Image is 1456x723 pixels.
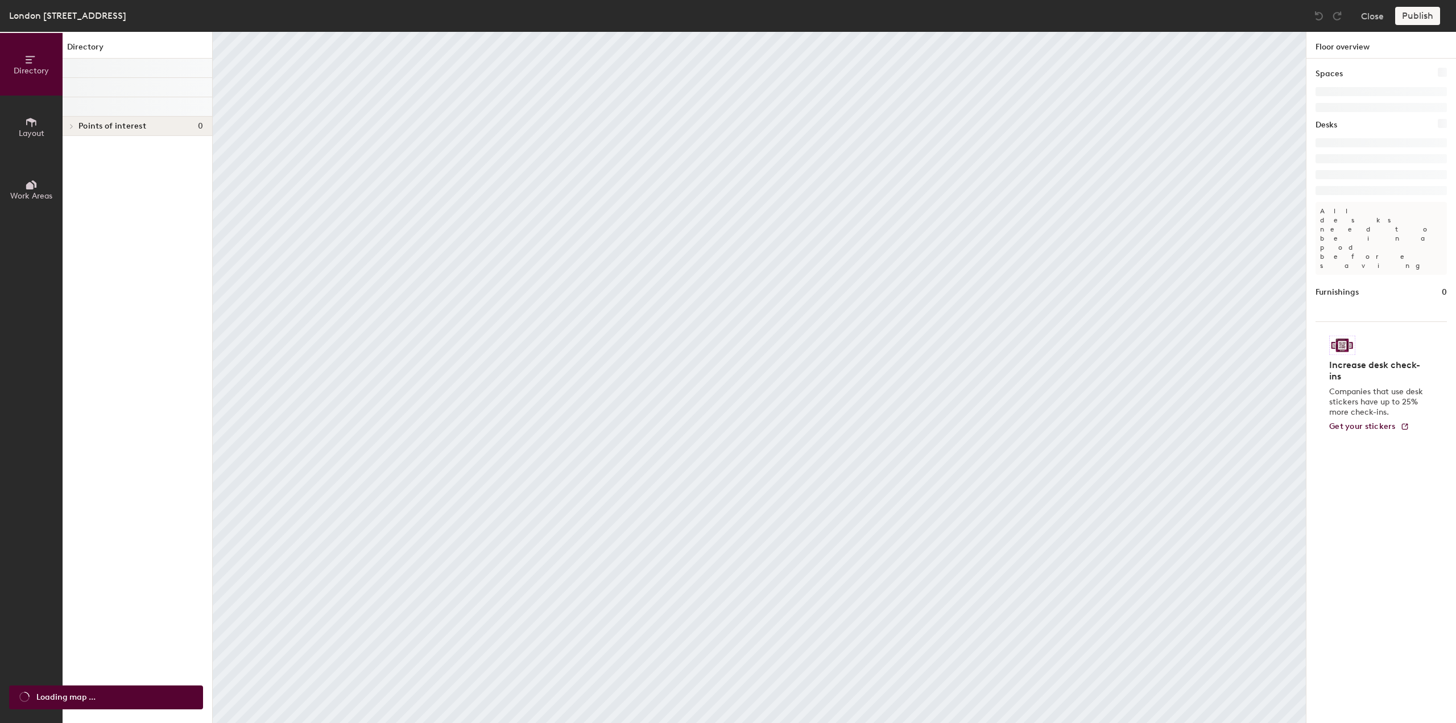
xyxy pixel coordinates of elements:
[1361,7,1384,25] button: Close
[1316,202,1447,275] p: All desks need to be in a pod before saving
[1316,119,1337,131] h1: Desks
[1316,68,1343,80] h1: Spaces
[1329,422,1396,431] span: Get your stickers
[63,41,212,59] h1: Directory
[9,9,126,23] div: London [STREET_ADDRESS]
[1316,286,1359,299] h1: Furnishings
[1313,10,1325,22] img: Undo
[10,191,52,201] span: Work Areas
[1329,336,1355,355] img: Sticker logo
[213,32,1306,723] canvas: Map
[1306,32,1456,59] h1: Floor overview
[1331,10,1343,22] img: Redo
[36,691,96,704] span: Loading map ...
[1329,360,1426,382] h4: Increase desk check-ins
[1329,387,1426,418] p: Companies that use desk stickers have up to 25% more check-ins.
[198,122,203,131] span: 0
[1442,286,1447,299] h1: 0
[78,122,146,131] span: Points of interest
[14,66,49,76] span: Directory
[1329,422,1409,432] a: Get your stickers
[19,129,44,138] span: Layout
